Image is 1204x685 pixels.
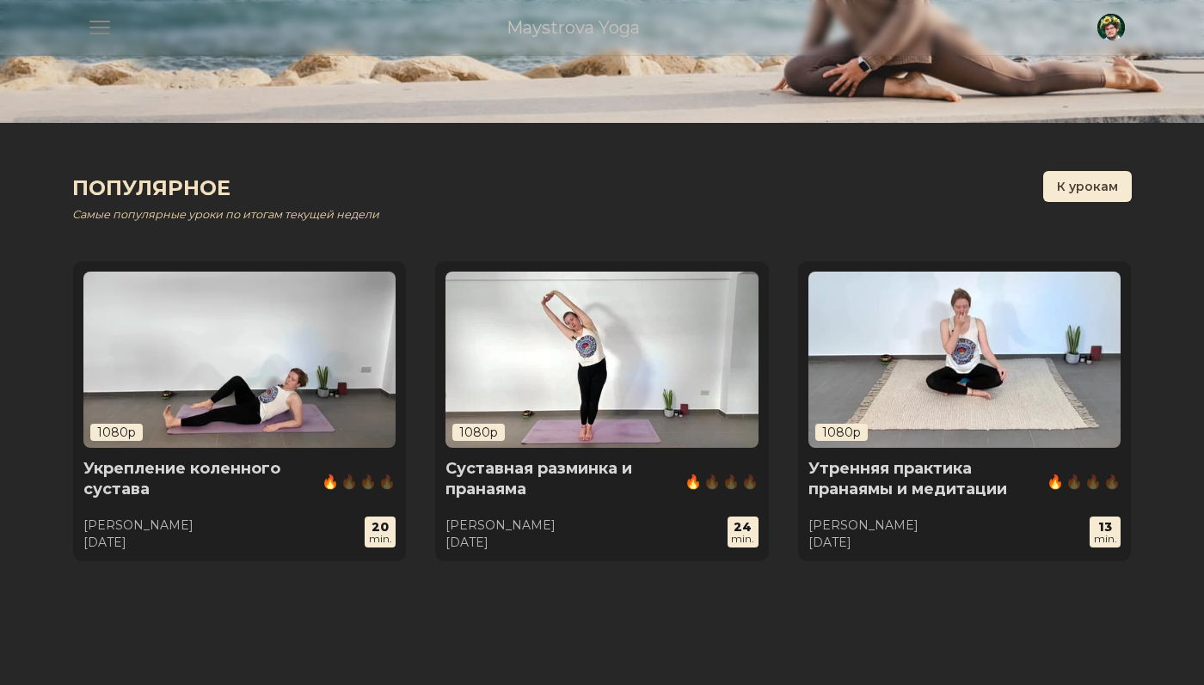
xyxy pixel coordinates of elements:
[1066,472,1083,492] span: 🔥
[359,472,377,492] span: 🔥
[741,472,759,492] span: 🔥
[72,208,379,221] i: Самые популярные уроки по итогам текущей недели
[1084,472,1102,492] span: 🔥
[368,520,392,534] div: 20
[808,534,918,551] div: [DATE]
[83,458,315,499] h5: Укрепление коленного сустава
[83,534,193,551] div: [DATE]
[703,472,721,492] span: 🔥
[445,458,677,499] h5: Суставная разминка и пранаяма
[808,458,1040,499] h5: Утренняя практика пранаямы и медитации
[72,171,1043,206] h2: Популярное
[731,534,755,544] div: min.
[731,520,755,534] div: 24
[1103,472,1121,492] span: 🔥
[445,272,758,447] a: 1080p
[83,517,193,534] div: [PERSON_NAME]
[815,424,868,441] span: 1080p
[452,424,505,441] span: 1080p
[322,472,339,492] span: 🔥
[445,517,556,534] div: [PERSON_NAME]
[341,472,358,492] span: 🔥
[808,272,1121,447] a: 1080p
[685,472,702,492] span: 🔥
[368,534,392,544] div: min.
[507,15,640,40] a: Maystrova Yoga
[1047,472,1064,492] span: 🔥
[722,472,740,492] span: 🔥
[83,272,396,447] img: Укрепление коленного сустава
[1093,534,1117,544] div: min.
[445,534,556,551] div: [DATE]
[808,272,1121,447] img: Утренняя практика пранаямы и медитации
[378,472,396,492] span: 🔥
[445,272,758,447] img: Суставная разминка и пранаяма
[1093,520,1117,534] div: 13
[90,424,143,441] span: 1080p
[1043,171,1132,202] button: К урокам
[808,517,918,534] div: [PERSON_NAME]
[83,272,396,447] a: 1080p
